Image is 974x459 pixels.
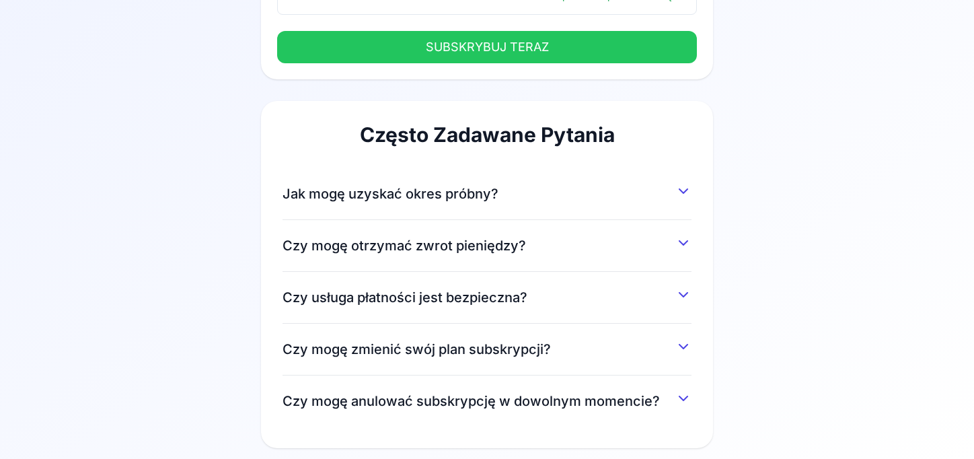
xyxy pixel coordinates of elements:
[277,31,697,63] button: SUBSKRYBUJ TERAZ
[283,386,691,411] button: Czy mogę anulować subskrypcję w dowolnym momencie?
[283,392,660,411] span: Czy mogę anulować subskrypcję w dowolnym momencie?
[283,179,691,203] button: Jak mogę uzyskać okres próbny?
[283,334,691,359] button: Czy mogę zmienić swój plan subskrypcji?
[283,340,551,359] span: Czy mogę zmienić swój plan subskrypcji?
[283,236,526,255] span: Czy mogę otrzymać zwrot pieniędzy?
[283,283,691,307] button: Czy usługa płatności jest bezpieczna?
[283,231,691,255] button: Czy mogę otrzymać zwrot pieniędzy?
[283,288,527,307] span: Czy usługa płatności jest bezpieczna?
[283,122,691,147] h2: Często Zadawane Pytania
[283,184,498,203] span: Jak mogę uzyskać okres próbny?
